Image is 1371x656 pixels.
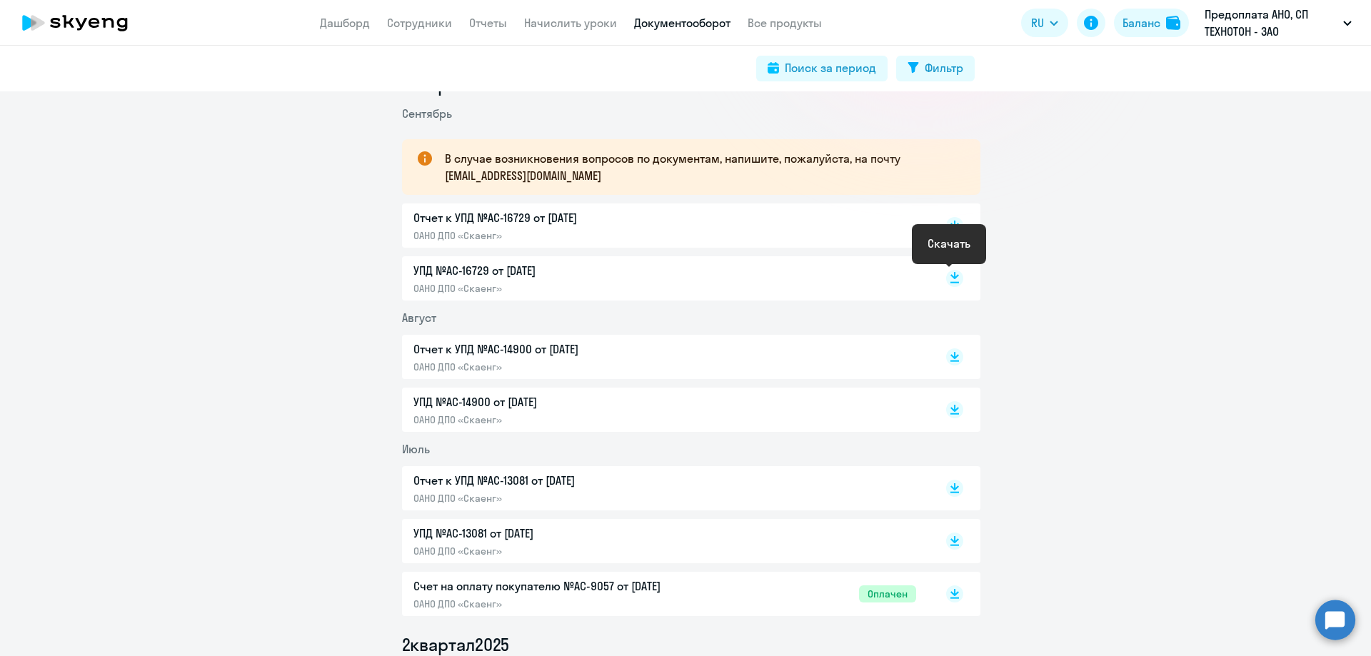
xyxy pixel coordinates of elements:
[413,577,713,595] p: Счет на оплату покупателю №AC-9057 от [DATE]
[785,59,876,76] div: Поиск за период
[413,577,916,610] a: Счет на оплату покупателю №AC-9057 от [DATE]ОАНО ДПО «Скаенг»Оплачен
[748,16,822,30] a: Все продукты
[413,209,916,242] a: Отчет к УПД №AC-16729 от [DATE]ОАНО ДПО «Скаенг»
[413,340,916,373] a: Отчет к УПД №AC-14900 от [DATE]ОАНО ДПО «Скаенг»
[859,585,916,602] span: Оплачен
[402,442,430,456] span: Июль
[413,472,713,489] p: Отчет к УПД №AC-13081 от [DATE]
[413,492,713,505] p: ОАНО ДПО «Скаенг»
[402,633,980,656] li: 2 квартал 2025
[413,340,713,358] p: Отчет к УПД №AC-14900 от [DATE]
[413,229,713,242] p: ОАНО ДПО «Скаенг»
[413,360,713,373] p: ОАНО ДПО «Скаенг»
[413,393,916,426] a: УПД №AC-14900 от [DATE]ОАНО ДПО «Скаенг»
[634,16,730,30] a: Документооборот
[1021,9,1068,37] button: RU
[413,525,916,557] a: УПД №AC-13081 от [DATE]ОАНО ДПО «Скаенг»
[469,16,507,30] a: Отчеты
[402,311,436,325] span: Август
[402,106,452,121] span: Сентябрь
[524,16,617,30] a: Начислить уроки
[1031,14,1044,31] span: RU
[928,235,970,252] div: Скачать
[1205,6,1337,40] p: Предоплата АНО, СП ТЕХНОТОН - ЗАО
[413,393,713,410] p: УПД №AC-14900 от [DATE]
[413,413,713,426] p: ОАНО ДПО «Скаенг»
[387,16,452,30] a: Сотрудники
[925,59,963,76] div: Фильтр
[320,16,370,30] a: Дашборд
[1166,16,1180,30] img: balance
[1197,6,1359,40] button: Предоплата АНО, СП ТЕХНОТОН - ЗАО
[896,56,975,81] button: Фильтр
[1123,14,1160,31] div: Баланс
[413,262,916,295] a: УПД №AC-16729 от [DATE]ОАНО ДПО «Скаенг»
[413,472,916,505] a: Отчет к УПД №AC-13081 от [DATE]ОАНО ДПО «Скаенг»
[413,525,713,542] p: УПД №AC-13081 от [DATE]
[413,262,713,279] p: УПД №AC-16729 от [DATE]
[413,209,713,226] p: Отчет к УПД №AC-16729 от [DATE]
[413,597,713,610] p: ОАНО ДПО «Скаенг»
[1114,9,1189,37] button: Балансbalance
[756,56,888,81] button: Поиск за период
[445,150,955,184] p: В случае возникновения вопросов по документам, напишите, пожалуйста, на почту [EMAIL_ADDRESS][DOM...
[413,282,713,295] p: ОАНО ДПО «Скаенг»
[413,545,713,557] p: ОАНО ДПО «Скаенг»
